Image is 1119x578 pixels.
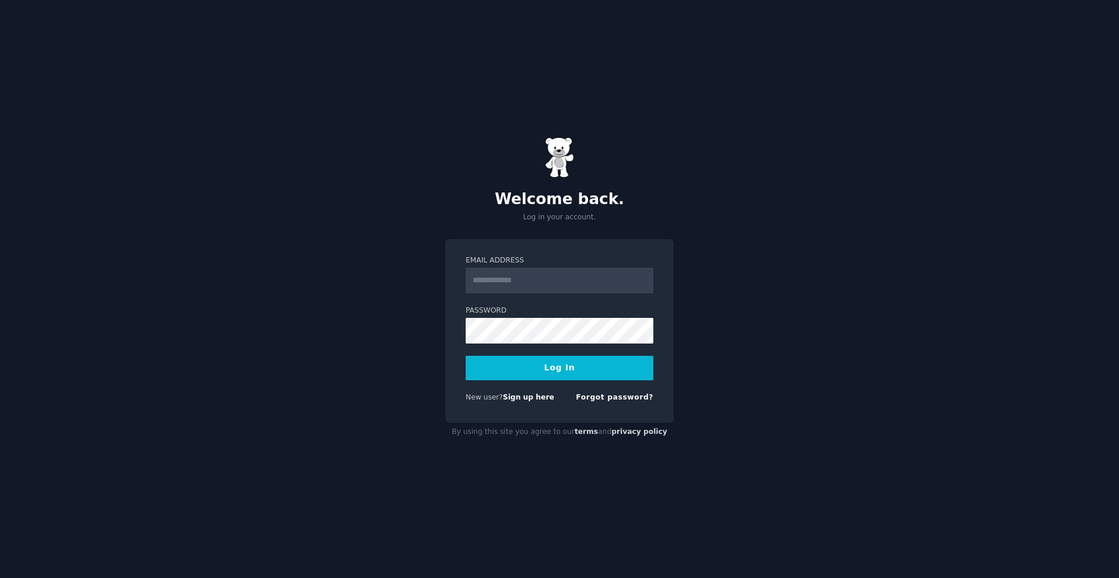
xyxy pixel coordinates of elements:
h2: Welcome back. [445,190,674,209]
a: Sign up here [503,393,554,401]
a: terms [575,428,598,436]
a: Forgot password? [576,393,653,401]
img: Gummy Bear [545,137,574,178]
span: New user? [466,393,503,401]
p: Log in your account. [445,212,674,223]
a: privacy policy [611,428,667,436]
div: By using this site you agree to our and [445,423,674,442]
button: Log In [466,356,653,380]
label: Email Address [466,255,653,266]
label: Password [466,306,653,316]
